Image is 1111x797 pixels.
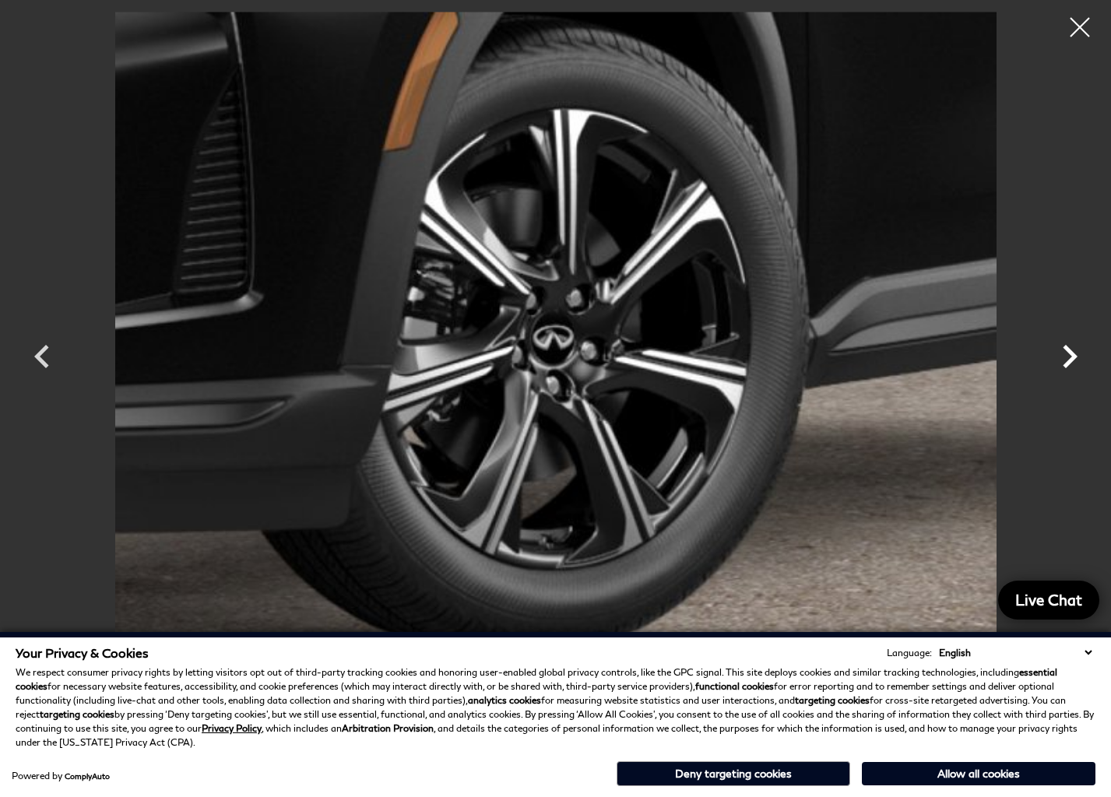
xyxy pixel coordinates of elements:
a: Live Chat [998,581,1099,620]
a: ComplyAuto [65,771,110,781]
span: Your Privacy & Cookies [16,645,149,660]
strong: targeting cookies [795,694,870,706]
strong: targeting cookies [40,708,114,720]
button: Allow all cookies [862,762,1095,785]
div: Next [1046,325,1093,395]
button: Deny targeting cookies [617,761,850,786]
strong: analytics cookies [468,694,541,706]
p: We respect consumer privacy rights by letting visitors opt out of third-party tracking cookies an... [16,665,1095,750]
img: New 2026 2T MNRL BLK INFINITI AUTOGRAPH AWD image 9 [89,12,1023,672]
strong: functional cookies [695,680,774,692]
div: Previous [19,325,65,395]
div: Powered by [12,771,110,781]
a: Privacy Policy [202,722,262,734]
span: Live Chat [1007,590,1090,609]
div: Language: [887,648,932,658]
select: Language Select [935,645,1095,660]
strong: Arbitration Provision [342,722,434,734]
